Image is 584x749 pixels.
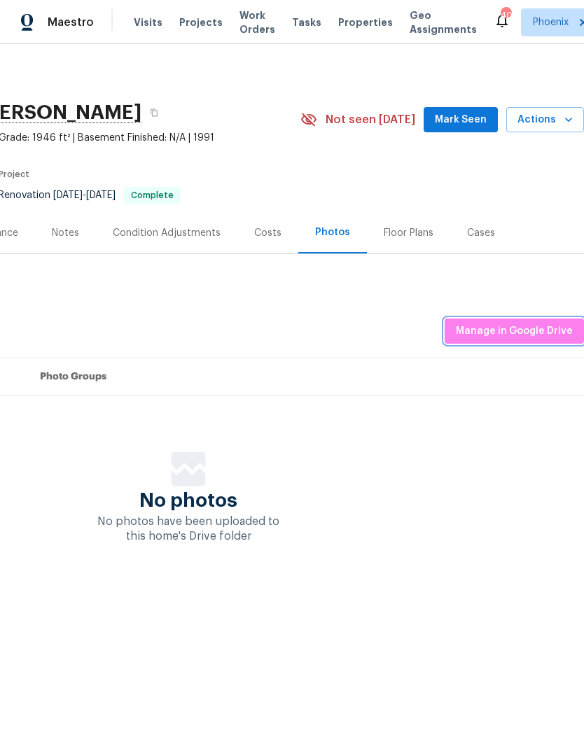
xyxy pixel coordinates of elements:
span: Projects [179,15,223,29]
button: Actions [506,107,584,133]
span: Visits [134,15,162,29]
div: Cases [467,226,495,240]
button: Manage in Google Drive [445,318,584,344]
span: No photos [139,493,237,507]
div: Floor Plans [384,226,433,240]
span: Properties [338,15,393,29]
span: Mark Seen [435,111,487,129]
span: Complete [125,191,179,199]
button: Copy Address [141,100,167,125]
span: Geo Assignments [410,8,477,36]
span: Work Orders [239,8,275,36]
div: Costs [254,226,281,240]
span: Tasks [292,17,321,27]
span: Maestro [48,15,94,29]
th: Photo Groups [29,358,584,395]
span: Not seen [DATE] [326,113,415,127]
span: [DATE] [86,190,116,200]
span: - [53,190,116,200]
div: 40 [501,8,510,22]
div: Condition Adjustments [113,226,221,240]
span: Actions [517,111,573,129]
div: Notes [52,226,79,240]
span: Phoenix [533,15,569,29]
span: No photos have been uploaded to this home's Drive folder [97,516,279,542]
span: Manage in Google Drive [456,323,573,340]
button: Mark Seen [424,107,498,133]
span: [DATE] [53,190,83,200]
div: Photos [315,225,350,239]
